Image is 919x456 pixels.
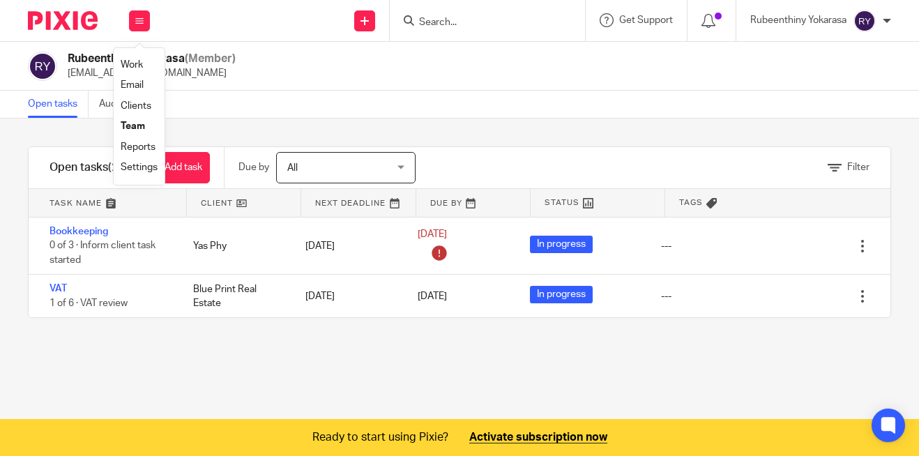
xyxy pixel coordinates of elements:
h2: Rubeenthiny Yokarasa [68,52,236,66]
span: [DATE] [418,291,447,301]
a: Work [121,60,143,70]
p: Rubeenthiny Yokarasa [750,13,846,27]
a: Clients [121,101,151,111]
img: svg%3E [28,52,57,81]
p: [EMAIL_ADDRESS][DOMAIN_NAME] [68,66,236,80]
h1: Open tasks [50,160,121,175]
input: Search [418,17,543,29]
a: Reports [121,142,155,152]
a: Open tasks [28,91,89,118]
a: + Add task [149,152,210,183]
div: Blue Print Real Estate [179,275,291,318]
span: [DATE] [418,230,447,240]
a: Email [121,80,144,90]
span: Tags [679,197,703,208]
div: [DATE] [291,282,404,310]
div: [DATE] [291,232,404,260]
span: (Member) [185,53,236,64]
span: (2) [108,162,121,173]
span: Filter [847,162,869,172]
span: 1 of 6 · VAT review [50,298,128,308]
img: svg%3E [853,10,876,32]
span: In progress [530,286,593,303]
a: VAT [50,284,67,294]
div: Yas Phy [179,232,291,260]
a: Team [121,121,145,131]
a: Bookkeeping [50,227,108,236]
span: Status [545,197,579,208]
a: Settings [121,162,158,172]
div: --- [661,239,671,253]
span: In progress [530,236,593,253]
div: --- [661,289,671,303]
img: Pixie [28,11,98,30]
span: Get Support [619,15,673,25]
p: Due by [238,160,269,174]
span: All [287,163,298,173]
span: 0 of 3 · Inform client task started [50,241,155,266]
a: Audit logs [99,91,153,118]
